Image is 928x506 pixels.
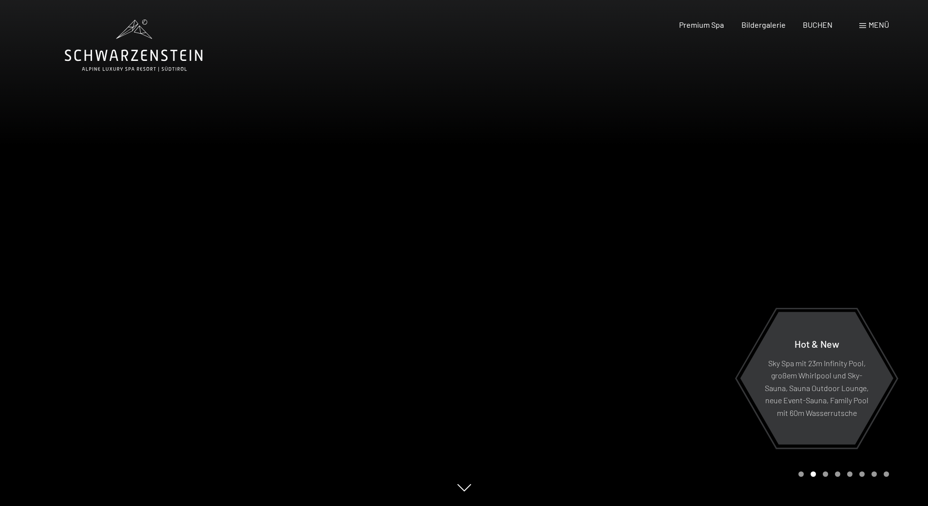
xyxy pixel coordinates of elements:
div: Carousel Page 3 [823,471,828,477]
div: Carousel Page 2 (Current Slide) [811,471,816,477]
div: Carousel Page 6 [859,471,865,477]
div: Carousel Page 7 [871,471,877,477]
div: Carousel Page 1 [798,471,804,477]
p: Sky Spa mit 23m Infinity Pool, großem Whirlpool und Sky-Sauna, Sauna Outdoor Lounge, neue Event-S... [764,356,870,419]
div: Carousel Page 5 [847,471,852,477]
a: BUCHEN [803,20,833,29]
span: Menü [869,20,889,29]
a: Bildergalerie [741,20,786,29]
span: Hot & New [795,337,839,349]
div: Carousel Page 8 [884,471,889,477]
div: Carousel Page 4 [835,471,840,477]
a: Premium Spa [679,20,724,29]
div: Carousel Pagination [795,471,889,477]
a: Hot & New Sky Spa mit 23m Infinity Pool, großem Whirlpool und Sky-Sauna, Sauna Outdoor Lounge, ne... [739,311,894,445]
